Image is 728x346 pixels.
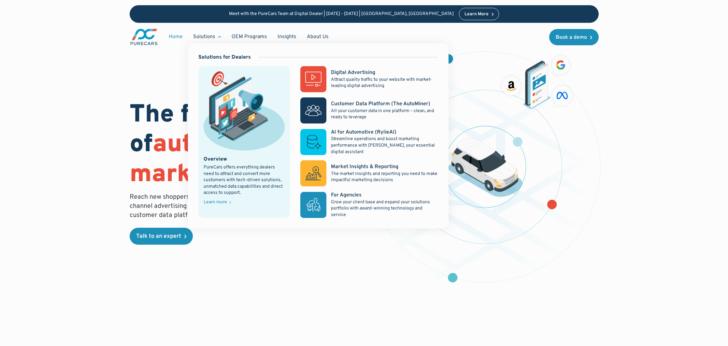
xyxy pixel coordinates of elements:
[331,100,430,108] div: Customer Data Platform (The AutoMiner)
[331,199,438,218] p: Grow your client base and expand your solutions portfolio with award-winning technology and service
[198,66,290,218] a: marketing illustration showing social media channels and campaignsOverviewPureCars offers everyth...
[459,8,499,20] a: Learn More
[198,54,251,61] div: Solutions for Dealers
[272,31,302,43] a: Insights
[464,12,489,17] div: Learn More
[130,28,158,46] img: purecars logo
[300,160,438,186] a: Market Insights & ReportingThe market insights and reporting you need to make impactful marketing...
[331,77,438,89] p: Attract quality traffic to your website with market-leading digital advertising
[331,171,438,183] p: The market insights and reporting you need to make impactful marketing decisions
[204,200,227,205] div: Learn more
[300,66,438,92] a: Digital AdvertisingAttract quality traffic to your website with market-leading digital advertising
[130,193,328,220] p: Reach new shoppers and nurture existing clients through an omni-channel advertising approach comb...
[188,31,226,43] div: Solutions
[130,129,287,190] span: automotive marketing
[448,138,522,197] img: illustration of a vehicle
[226,31,272,43] a: OEM Programs
[556,35,587,40] div: Book a demo
[331,192,362,199] div: For Agencies
[331,129,396,136] div: AI for Automotive (RylieAI)
[300,129,438,155] a: AI for Automotive (RylieAI)Streamline operations and boost marketing performance with [PERSON_NAM...
[300,192,438,218] a: For AgenciesGrow your client base and expand your solutions portfolio with award-winning technolo...
[204,156,227,163] div: Overview
[193,33,215,40] div: Solutions
[499,53,575,109] img: ads on social media and advertising partners
[331,163,398,170] div: Market Insights & Reporting
[130,101,356,190] h1: The future of is data.
[331,69,375,76] div: Digital Advertising
[204,71,285,150] img: marketing illustration showing social media channels and campaigns
[130,28,158,46] a: main
[331,108,438,121] p: All your customer data in one platform – clean, and ready to leverage
[188,43,449,229] nav: Solutions
[331,136,438,155] p: Streamline operations and boost marketing performance with [PERSON_NAME], your essential digital ...
[229,11,454,17] p: Meet with the PureCars Team at Digital Dealer | [DATE] - [DATE] | [GEOGRAPHIC_DATA], [GEOGRAPHIC_...
[164,31,188,43] a: Home
[300,97,438,123] a: Customer Data Platform (The AutoMiner)All your customer data in one platform – clean, and ready t...
[302,31,334,43] a: About Us
[130,228,193,245] a: Talk to an expert
[204,164,285,196] div: PureCars offers everything dealers need to attract and convert more customers with tech-driven so...
[136,234,181,239] div: Talk to an expert
[549,29,599,45] a: Book a demo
